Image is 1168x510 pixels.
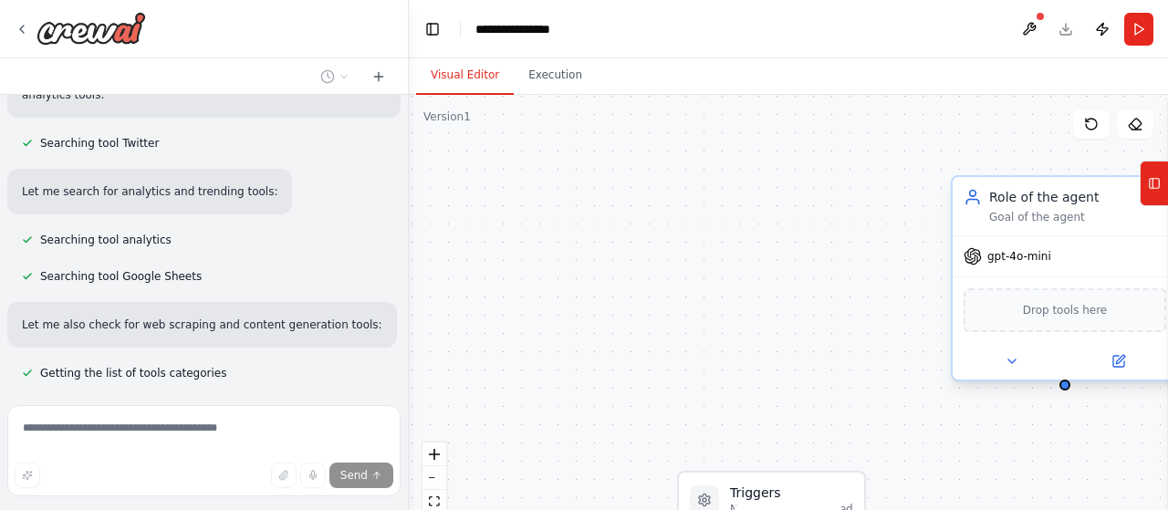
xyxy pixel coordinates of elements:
[300,463,326,488] button: Click to speak your automation idea
[416,57,514,95] button: Visual Editor
[22,183,277,200] p: Let me search for analytics and trending tools:
[22,317,382,333] p: Let me also check for web scraping and content generation tools:
[40,233,172,247] span: Searching tool analytics
[1023,301,1108,319] span: Drop tools here
[36,12,146,45] img: Logo
[987,249,1051,264] span: gpt-4o-mini
[422,442,446,466] button: zoom in
[989,210,1166,224] div: Goal of the agent
[989,188,1166,206] div: Role of the agent
[364,66,393,88] button: Start a new chat
[423,109,471,124] div: Version 1
[422,466,446,490] button: zoom out
[475,20,567,38] nav: breadcrumb
[420,16,445,42] button: Hide left sidebar
[40,366,226,380] span: Getting the list of tools categories
[271,463,297,488] button: Upload files
[313,66,357,88] button: Switch to previous chat
[514,57,597,95] button: Execution
[329,463,393,488] button: Send
[15,463,40,488] button: Improve this prompt
[40,269,202,284] span: Searching tool Google Sheets
[40,136,159,151] span: Searching tool Twitter
[340,468,368,483] span: Send
[730,484,853,502] h3: Triggers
